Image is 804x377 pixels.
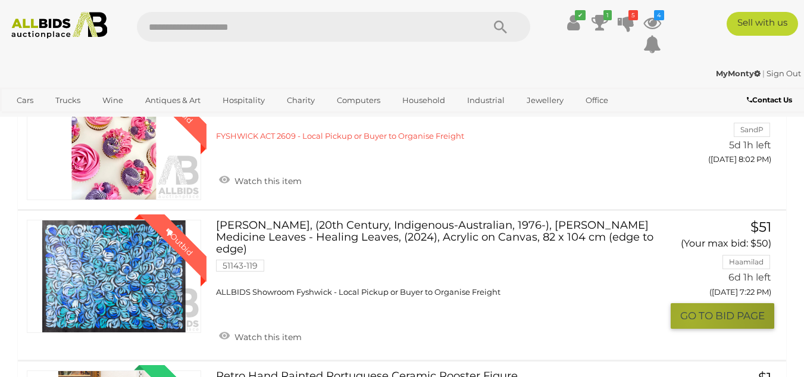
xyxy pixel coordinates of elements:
strong: MyMonty [716,68,761,78]
a: 1 [591,12,609,33]
a: Sell with us [727,12,798,36]
button: GO TO BID PAGE [671,303,774,329]
a: Antiques & Art [137,91,208,110]
span: $51 [750,219,771,235]
a: Watch this item [216,327,305,345]
a: MyMonty [716,68,762,78]
a: Office [578,91,616,110]
a: Wine [95,91,131,110]
i: 1 [603,10,612,20]
a: Computers [329,91,388,110]
a: A dozen cupcakes from Flour and Frost (4) 54540-33 FYSHWICK ACT 2609 - Local Pickup or Buyer to O... [225,88,649,141]
img: Allbids.com.au [6,12,113,39]
div: Outbid [152,214,207,269]
button: Search [471,12,530,42]
a: Cars [9,91,41,110]
a: Outbid [27,220,201,332]
a: Trucks [48,91,88,110]
div: Outbid [152,82,207,137]
a: Outbid [27,88,201,200]
a: $51 (Your max bid: $50) Haamilad 6d 1h left ([DATE] 7:22 PM) GO TO BID PAGE [667,220,774,329]
a: Charity [279,91,323,110]
a: Watch this item [216,171,305,189]
span: | [762,68,765,78]
i: 5 [628,10,638,20]
a: Industrial [459,91,512,110]
a: Contact Us [747,94,795,107]
a: Household [395,91,453,110]
a: Hospitality [215,91,273,110]
b: Contact Us [747,95,792,104]
a: Sign Out [767,68,801,78]
a: ✔ [565,12,583,33]
a: [PERSON_NAME], (20th Century, Indigenous-Australian, 1976-), [PERSON_NAME] Medicine Leaves - Heal... [225,220,649,297]
span: Watch this item [231,176,302,186]
i: ✔ [575,10,586,20]
a: Jewellery [519,91,571,110]
a: 5 [617,12,635,33]
a: $46 (Your max bid: $20) SandP 5d 1h left ([DATE] 8:02 PM) [667,88,774,171]
a: [GEOGRAPHIC_DATA] [55,110,155,130]
a: Sports [9,110,49,130]
i: 4 [654,10,664,20]
a: 4 [643,12,661,33]
span: Watch this item [231,332,302,342]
